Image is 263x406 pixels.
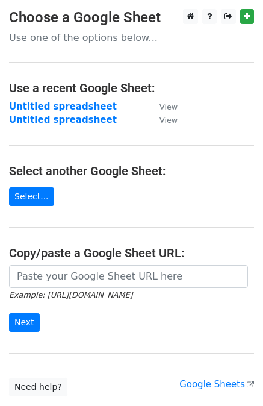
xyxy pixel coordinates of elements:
small: Example: [URL][DOMAIN_NAME] [9,290,132,299]
a: Need help? [9,378,67,396]
input: Paste your Google Sheet URL here [9,265,248,288]
a: Select... [9,187,54,206]
h3: Choose a Google Sheet [9,9,254,27]
a: View [147,114,178,125]
p: Use one of the options below... [9,31,254,44]
a: Google Sheets [179,379,254,390]
h4: Use a recent Google Sheet: [9,81,254,95]
small: View [159,116,178,125]
small: View [159,102,178,111]
h4: Copy/paste a Google Sheet URL: [9,246,254,260]
h4: Select another Google Sheet: [9,164,254,178]
input: Next [9,313,40,332]
a: Untitled spreadsheet [9,101,117,112]
a: View [147,101,178,112]
a: Untitled spreadsheet [9,114,117,125]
